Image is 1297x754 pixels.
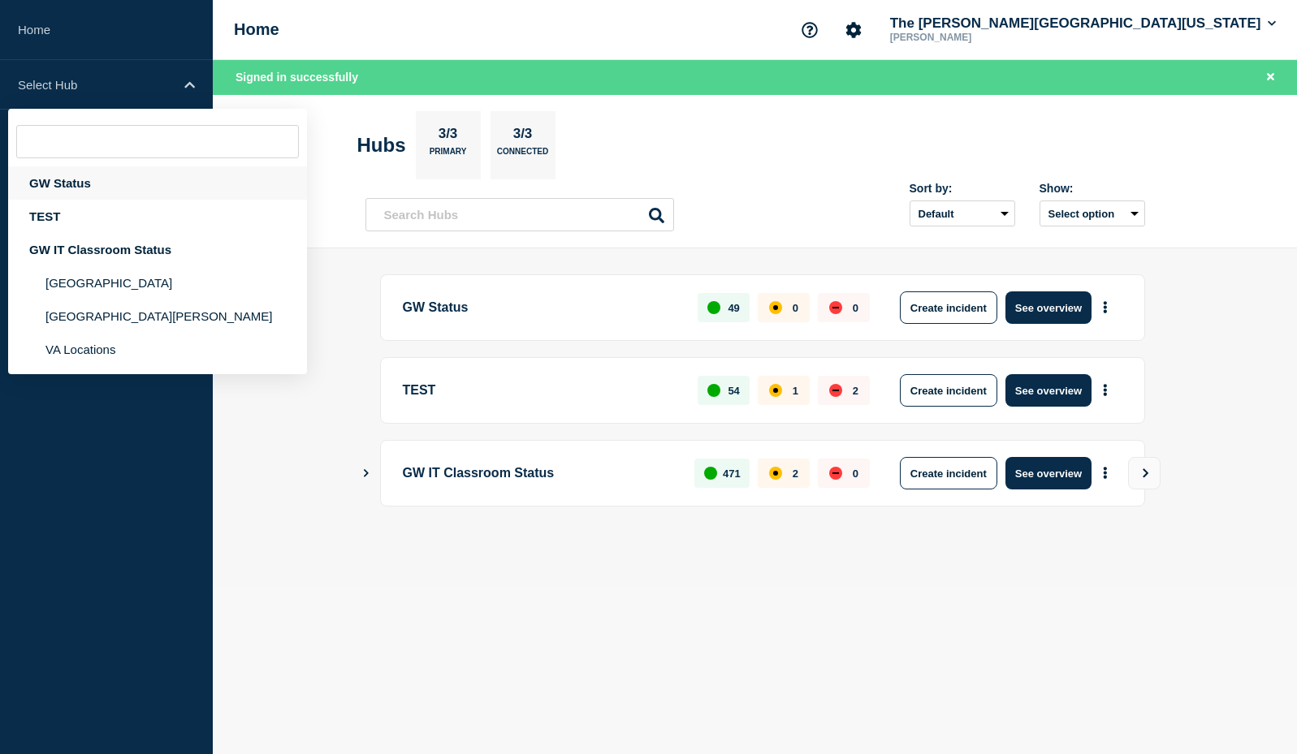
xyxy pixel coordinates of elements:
p: [PERSON_NAME] [887,32,1056,43]
button: Create incident [900,374,997,407]
p: GW IT Classroom Status [403,457,677,489]
div: down [829,467,842,480]
p: Connected [497,147,548,164]
p: GW Status [403,291,680,324]
div: up [707,301,720,314]
p: 54 [728,385,739,397]
p: 3/3 [432,126,464,147]
input: Search Hubs [365,198,674,231]
p: 471 [723,467,741,480]
div: affected [769,301,782,314]
div: GW IT Classroom Status [8,233,307,266]
button: Select option [1040,200,1145,226]
div: affected [769,384,782,397]
button: Support [793,13,827,47]
p: 1 [793,385,798,397]
p: 2 [793,467,798,480]
div: Sort by: [910,182,1015,195]
li: VA Locations [8,333,307,366]
p: 0 [793,302,798,314]
button: More actions [1095,293,1116,323]
button: See overview [1005,457,1092,489]
div: TEST [8,200,307,233]
button: See overview [1005,374,1092,407]
p: Select Hub [18,78,174,92]
span: Signed in successfully [236,71,358,84]
button: See overview [1005,291,1092,324]
div: up [704,467,717,480]
div: GW Status [8,166,307,200]
button: Show Connected Hubs [362,467,370,480]
button: Create incident [900,457,997,489]
p: Primary [430,147,467,164]
li: [GEOGRAPHIC_DATA][PERSON_NAME] [8,299,307,333]
button: Close banner [1260,68,1281,87]
div: affected [769,467,782,480]
p: 49 [728,302,739,314]
p: 0 [853,467,858,480]
button: The [PERSON_NAME][GEOGRAPHIC_DATA][US_STATE] [887,15,1279,32]
li: [GEOGRAPHIC_DATA] [8,266,307,299]
p: 3/3 [507,126,538,147]
div: Show: [1040,182,1145,195]
p: TEST [403,374,680,407]
p: 0 [853,302,858,314]
button: Create incident [900,291,997,324]
div: down [829,301,842,314]
p: 2 [853,385,858,397]
select: Sort by [910,200,1015,226]
div: down [829,384,842,397]
button: More actions [1095,459,1116,489]
button: Account settings [837,13,871,47]
h1: Home [234,20,279,39]
button: View [1128,457,1161,489]
button: More actions [1095,376,1116,406]
h2: Hubs [357,134,406,157]
div: up [707,384,720,397]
